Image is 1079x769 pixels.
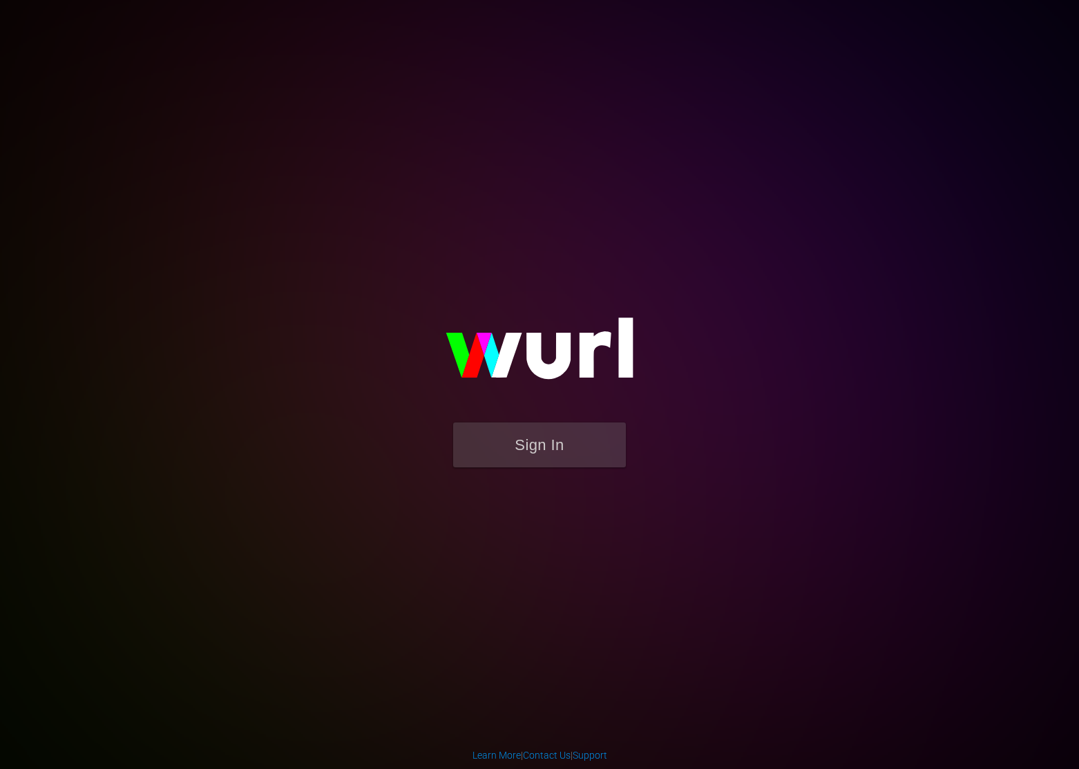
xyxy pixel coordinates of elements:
[573,750,607,761] a: Support
[472,748,607,762] div: | |
[523,750,571,761] a: Contact Us
[472,750,521,761] a: Learn More
[401,288,678,422] img: wurl-logo-on-black-223613ac3d8ba8fe6dc639794a292ebdb59501304c7dfd60c99c58986ef67473.svg
[453,422,626,467] button: Sign In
